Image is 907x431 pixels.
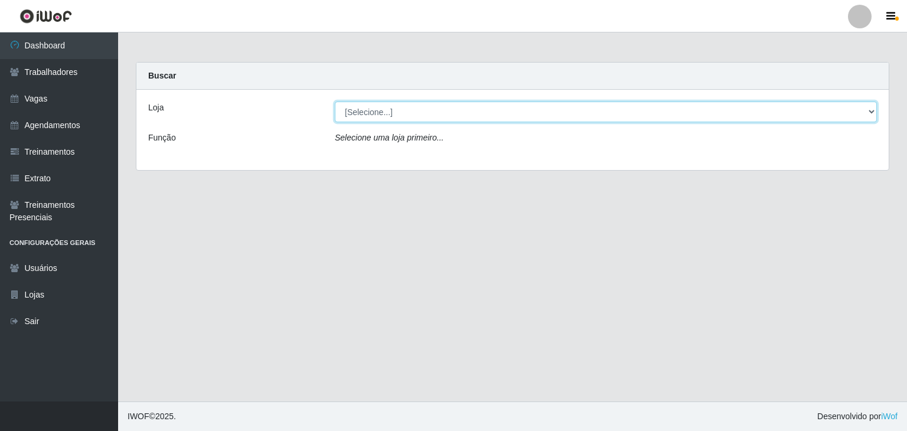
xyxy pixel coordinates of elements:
[817,410,898,423] span: Desenvolvido por
[148,71,176,80] strong: Buscar
[128,412,149,421] span: IWOF
[148,102,164,114] label: Loja
[881,412,898,421] a: iWof
[128,410,176,423] span: © 2025 .
[19,9,72,24] img: CoreUI Logo
[335,133,443,142] i: Selecione uma loja primeiro...
[148,132,176,144] label: Função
